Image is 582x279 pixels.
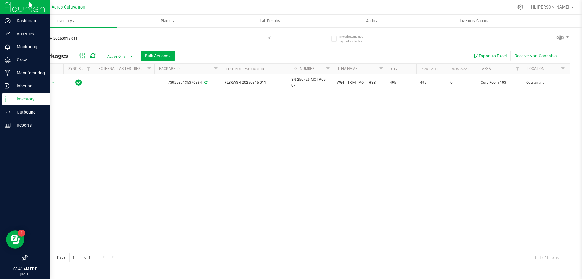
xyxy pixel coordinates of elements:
[376,64,386,74] a: Filter
[337,80,383,86] span: WGT - TRIM - MOT - HYB
[391,67,398,71] a: Qty
[6,230,24,249] iframe: Resource center
[5,31,11,37] inline-svg: Analytics
[390,80,413,86] span: 495
[75,78,82,87] span: In Sync
[526,80,564,86] span: Quarantine
[291,77,329,88] span: SN-250725-MOT-P05-07
[481,80,519,86] span: Cure Room 103
[321,18,423,24] span: Audit
[527,66,544,71] a: Location
[5,83,11,89] inline-svg: Inbound
[421,67,440,71] a: Available
[517,4,524,10] div: Manage settings
[293,66,314,71] a: Lot Number
[267,34,271,42] span: Clear
[530,253,564,262] span: 1 - 1 of 1 items
[84,64,94,74] a: Filter
[323,64,333,74] a: Filter
[38,5,85,10] span: Green Acres Cultivation
[11,30,47,37] p: Analytics
[5,109,11,115] inline-svg: Outbound
[52,253,95,262] span: Page of 1
[18,230,25,237] iframe: Resource center unread badge
[15,15,117,27] a: Inventory
[452,18,497,24] span: Inventory Counts
[226,67,264,71] a: Flourish Package ID
[5,44,11,50] inline-svg: Monitoring
[144,64,154,74] a: Filter
[510,51,560,61] button: Receive Non-Cannabis
[211,64,221,74] a: Filter
[225,80,284,86] span: FLSRWSH-20250815-011
[11,56,47,63] p: Grow
[420,80,443,86] span: 495
[482,66,491,71] a: Area
[68,66,92,71] a: Sync Status
[50,78,57,87] span: select
[117,18,219,24] span: Plants
[69,253,80,262] input: 1
[5,96,11,102] inline-svg: Inventory
[5,70,11,76] inline-svg: Manufacturing
[5,57,11,63] inline-svg: Grow
[11,17,47,24] p: Dashboard
[452,67,479,71] a: Non-Available
[5,122,11,128] inline-svg: Reports
[450,80,473,86] span: 0
[321,15,423,27] a: Audit
[11,95,47,103] p: Inventory
[32,53,74,59] span: All Packages
[159,66,180,71] a: Package ID
[141,51,175,61] button: Bulk Actions
[11,121,47,129] p: Reports
[11,108,47,116] p: Outbound
[15,18,117,24] span: Inventory
[219,15,321,27] a: Lab Results
[339,34,370,43] span: Include items not tagged for facility
[531,5,570,9] span: Hi, [PERSON_NAME]!
[513,64,523,74] a: Filter
[3,266,47,272] p: 08:41 AM EDT
[145,53,171,58] span: Bulk Actions
[203,80,207,85] span: Sync from Compliance System
[11,43,47,50] p: Monitoring
[11,82,47,90] p: Inbound
[423,15,525,27] a: Inventory Counts
[27,34,274,43] input: Search Package ID, Item Name, SKU, Lot or Part Number...
[117,15,219,27] a: Plants
[252,18,288,24] span: Lab Results
[11,69,47,77] p: Manufacturing
[470,51,510,61] button: Export to Excel
[153,80,222,86] div: 7392587135376884
[338,66,357,71] a: Item Name
[99,66,146,71] a: External Lab Test Result
[3,272,47,276] p: [DATE]
[5,18,11,24] inline-svg: Dashboard
[558,64,568,74] a: Filter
